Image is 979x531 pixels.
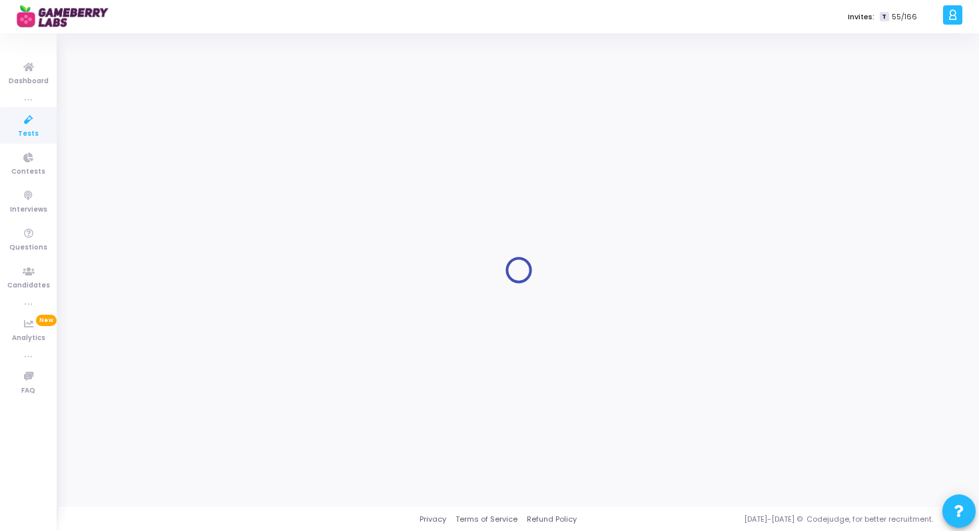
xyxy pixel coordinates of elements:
[9,76,49,87] span: Dashboard
[848,11,874,23] label: Invites:
[456,514,517,525] a: Terms of Service
[36,315,57,326] span: New
[420,514,446,525] a: Privacy
[21,385,35,397] span: FAQ
[880,12,888,22] span: T
[17,3,117,30] img: logo
[9,242,47,254] span: Questions
[12,333,45,344] span: Analytics
[11,166,45,178] span: Contests
[892,11,917,23] span: 55/166
[7,280,50,291] span: Candidates
[10,204,47,216] span: Interviews
[18,128,39,140] span: Tests
[527,514,577,525] a: Refund Policy
[577,514,962,525] div: [DATE]-[DATE] © Codejudge, for better recruitment.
